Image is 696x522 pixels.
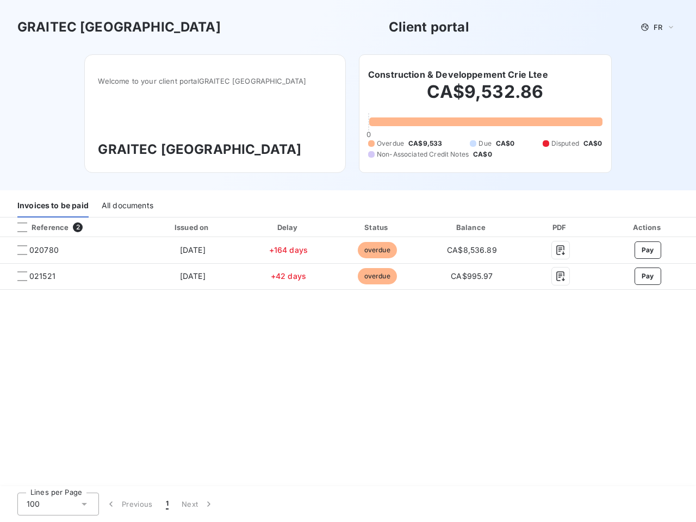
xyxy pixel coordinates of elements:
[358,242,397,258] span: overdue
[98,77,332,85] span: Welcome to your client portal GRAITEC [GEOGRAPHIC_DATA]
[366,130,371,139] span: 0
[247,222,330,233] div: Delay
[73,222,83,232] span: 2
[473,150,492,159] span: CA$0
[635,241,661,259] button: Pay
[175,493,221,515] button: Next
[408,139,442,148] span: CA$9,533
[358,268,397,284] span: overdue
[102,195,153,217] div: All documents
[180,271,206,281] span: [DATE]
[451,271,493,281] span: CA$995.97
[180,245,206,254] span: [DATE]
[98,140,332,159] h3: GRAITEC [GEOGRAPHIC_DATA]
[635,268,661,285] button: Pay
[524,222,598,233] div: PDF
[29,245,59,256] span: 020780
[269,245,308,254] span: +164 days
[271,271,306,281] span: +42 days
[166,499,169,509] span: 1
[334,222,420,233] div: Status
[496,139,515,148] span: CA$0
[142,222,243,233] div: Issued on
[377,139,404,148] span: Overdue
[377,150,469,159] span: Non-Associated Credit Notes
[389,17,469,37] h3: Client portal
[654,23,662,32] span: FR
[601,222,694,233] div: Actions
[17,17,221,37] h3: GRAITEC [GEOGRAPHIC_DATA]
[29,271,55,282] span: 021521
[9,222,69,232] div: Reference
[447,245,497,254] span: CA$8,536.89
[27,499,40,509] span: 100
[368,68,548,81] h6: Construction & Developpement Crie Ltee
[478,139,491,148] span: Due
[17,195,89,217] div: Invoices to be paid
[99,493,159,515] button: Previous
[551,139,579,148] span: Disputed
[583,139,602,148] span: CA$0
[159,493,175,515] button: 1
[425,222,519,233] div: Balance
[368,81,602,114] h2: CA$9,532.86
